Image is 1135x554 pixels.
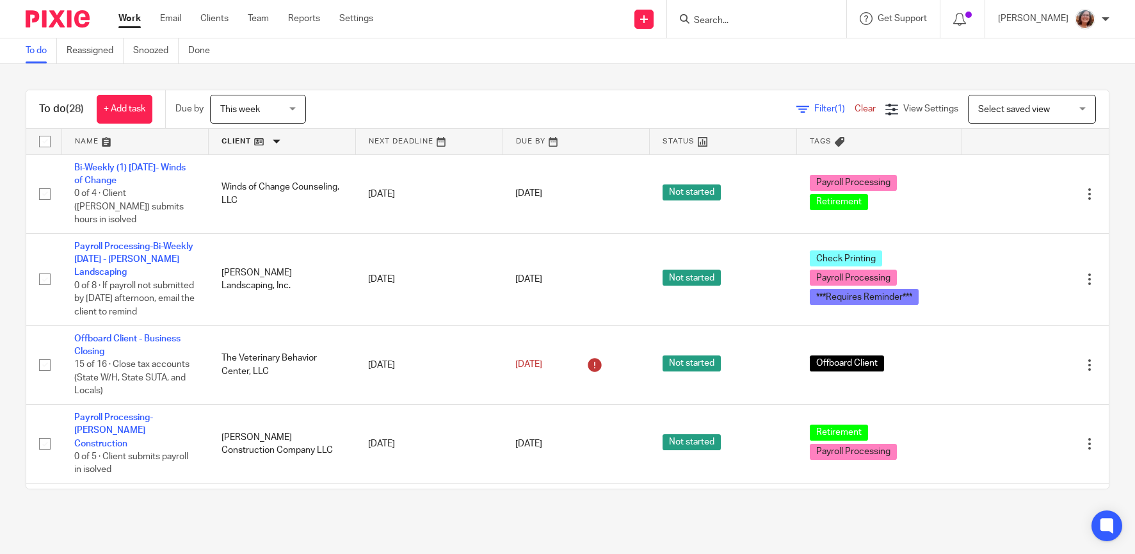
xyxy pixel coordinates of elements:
td: Sirius Education LLC [209,483,356,549]
td: [PERSON_NAME] Construction Company LLC [209,404,356,483]
a: To do [26,38,57,63]
span: Payroll Processing [810,444,897,460]
td: [DATE] [355,233,503,325]
a: Email [160,12,181,25]
input: Search [693,15,808,27]
span: [DATE] [515,275,542,284]
span: [DATE] [515,361,542,370]
span: Retirement [810,425,868,441]
span: Retirement [810,194,868,210]
span: Payroll Processing [810,175,897,191]
td: [DATE] [355,483,503,549]
span: This week [220,105,260,114]
span: 0 of 4 · Client ([PERSON_NAME]) submits hours in isolved [74,189,184,224]
td: [DATE] [355,154,503,233]
a: Settings [339,12,373,25]
span: Tags [810,138,832,145]
img: LB%20Reg%20Headshot%208-2-23.jpg [1075,9,1095,29]
span: Not started [663,184,721,200]
span: Offboard Client [810,355,884,371]
td: The Veterinary Behavior Center, LLC [209,325,356,404]
p: Due by [175,102,204,115]
span: Not started [663,270,721,286]
span: 15 of 16 · Close tax accounts (State W/H, State SUTA, and Locals) [74,360,189,395]
a: + Add task [97,95,152,124]
span: Check Printing [810,250,882,266]
td: [DATE] [355,404,503,483]
h1: To do [39,102,84,116]
p: [PERSON_NAME] [998,12,1068,25]
span: Payroll Processing [810,270,897,286]
span: View Settings [903,104,958,113]
img: Pixie [26,10,90,28]
a: Reports [288,12,320,25]
a: Team [248,12,269,25]
a: Clear [855,104,876,113]
a: Bi-Weekly (1) [DATE]- Winds of Change [74,163,186,185]
a: Snoozed [133,38,179,63]
span: Select saved view [978,105,1050,114]
a: Clients [200,12,229,25]
span: (28) [66,104,84,114]
span: 0 of 5 · Client submits payroll in isolved [74,452,188,475]
a: Payroll Processing-Bi-Weekly [DATE] - [PERSON_NAME] Landscaping [74,242,193,277]
a: Done [188,38,220,63]
a: Offboard Client - Business Closing [74,334,181,356]
span: (1) [835,104,845,113]
span: [DATE] [515,190,542,199]
td: [PERSON_NAME] Landscaping, Inc. [209,233,356,325]
span: Not started [663,434,721,450]
a: Work [118,12,141,25]
span: 0 of 8 · If payroll not submitted by [DATE] afternoon, email the client to remind [74,281,195,316]
span: Get Support [878,14,927,23]
span: Filter [814,104,855,113]
td: Winds of Change Counseling, LLC [209,154,356,233]
td: [DATE] [355,325,503,404]
a: Payroll Processing-[PERSON_NAME] Construction [74,413,153,448]
a: Reassigned [67,38,124,63]
span: Not started [663,355,721,371]
span: [DATE] [515,439,542,448]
